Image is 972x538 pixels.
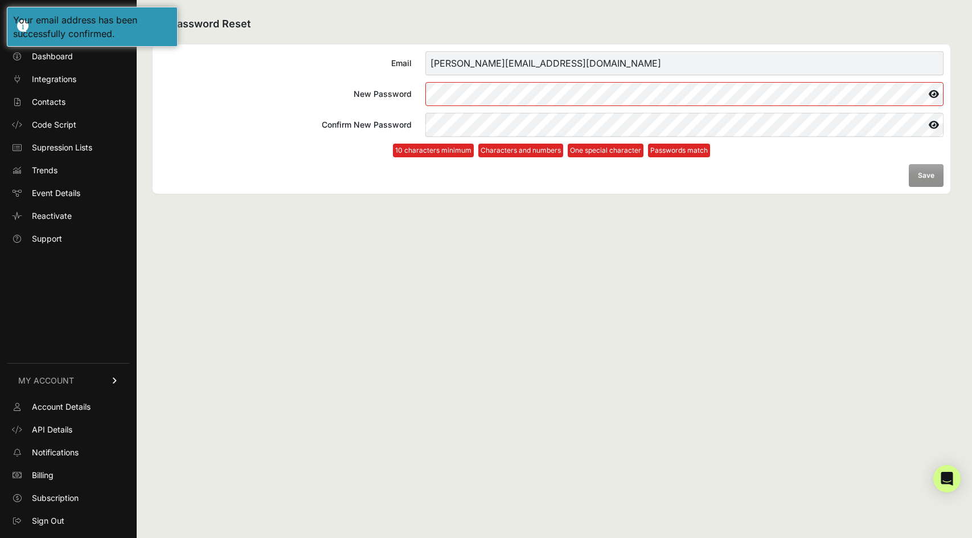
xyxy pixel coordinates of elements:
[32,74,76,85] span: Integrations
[7,47,130,66] a: Dashboard
[32,424,72,435] span: API Details
[32,96,65,108] span: Contacts
[393,144,474,157] li: 10 characters minimum
[153,16,950,33] h2: Password Reset
[7,207,130,225] a: Reactivate
[7,184,130,202] a: Event Details
[425,113,944,137] input: Confirm New Password
[7,466,130,484] a: Billing
[7,512,130,530] a: Sign Out
[7,398,130,416] a: Account Details
[32,401,91,413] span: Account Details
[32,51,73,62] span: Dashboard
[478,144,563,157] li: Characters and numbers
[7,70,130,88] a: Integrations
[32,447,79,458] span: Notifications
[425,51,944,75] input: Email
[7,93,130,111] a: Contacts
[7,230,130,248] a: Support
[13,13,171,40] div: Your email address has been successfully confirmed.
[159,88,412,100] div: New Password
[7,489,130,507] a: Subscription
[568,144,643,157] li: One special character
[7,421,130,439] a: API Details
[648,144,710,157] li: Passwords match
[159,119,412,131] div: Confirm New Password
[7,443,130,462] a: Notifications
[159,58,412,69] div: Email
[32,233,62,244] span: Support
[7,161,130,180] a: Trends
[32,470,54,481] span: Billing
[18,375,74,386] span: MY ACCOUNT
[32,210,72,222] span: Reactivate
[32,142,92,153] span: Supression Lists
[32,515,64,527] span: Sign Out
[32,492,79,504] span: Subscription
[7,363,130,398] a: MY ACCOUNT
[7,116,130,134] a: Code Script
[933,465,961,492] div: Open Intercom Messenger
[7,138,130,157] a: Supression Lists
[425,82,944,106] input: New Password
[32,165,58,176] span: Trends
[32,188,80,199] span: Event Details
[32,119,76,131] span: Code Script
